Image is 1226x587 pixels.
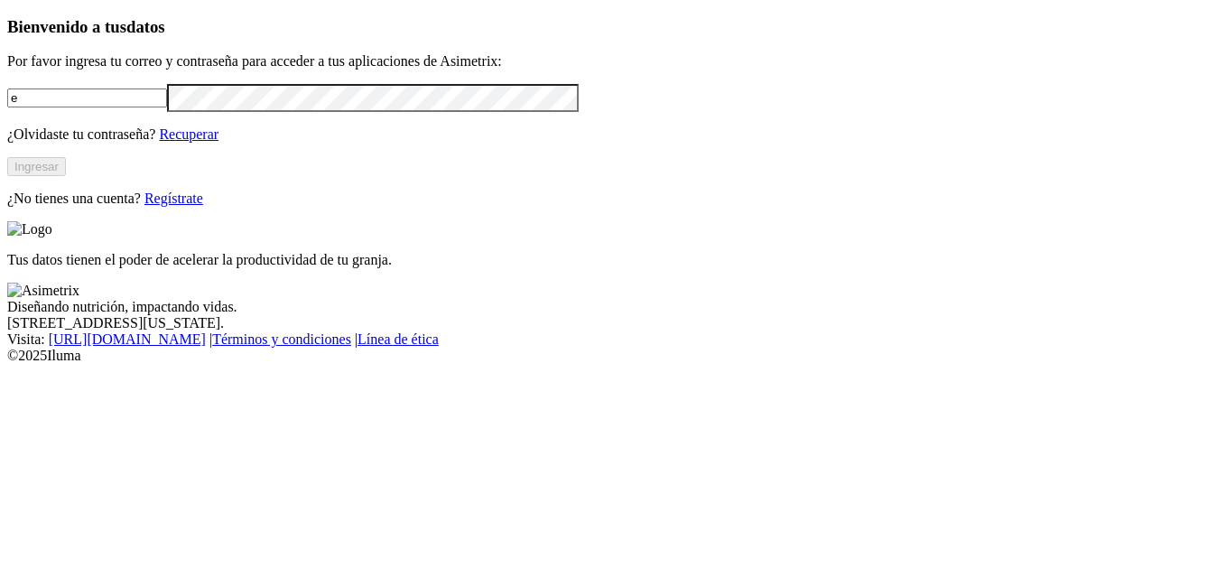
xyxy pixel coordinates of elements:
h3: Bienvenido a tus [7,17,1219,37]
div: [STREET_ADDRESS][US_STATE]. [7,315,1219,331]
span: datos [126,17,165,36]
p: Por favor ingresa tu correo y contraseña para acceder a tus aplicaciones de Asimetrix: [7,53,1219,70]
div: Diseñando nutrición, impactando vidas. [7,299,1219,315]
div: © 2025 Iluma [7,348,1219,364]
img: Asimetrix [7,283,79,299]
a: Términos y condiciones [212,331,351,347]
button: Ingresar [7,157,66,176]
input: Tu correo [7,89,167,107]
div: Visita : | | [7,331,1219,348]
a: [URL][DOMAIN_NAME] [49,331,206,347]
img: Logo [7,221,52,238]
a: Regístrate [144,191,203,206]
p: ¿Olvidaste tu contraseña? [7,126,1219,143]
a: Recuperar [159,126,218,142]
p: Tus datos tienen el poder de acelerar la productividad de tu granja. [7,252,1219,268]
p: ¿No tienes una cuenta? [7,191,1219,207]
a: Línea de ética [358,331,439,347]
